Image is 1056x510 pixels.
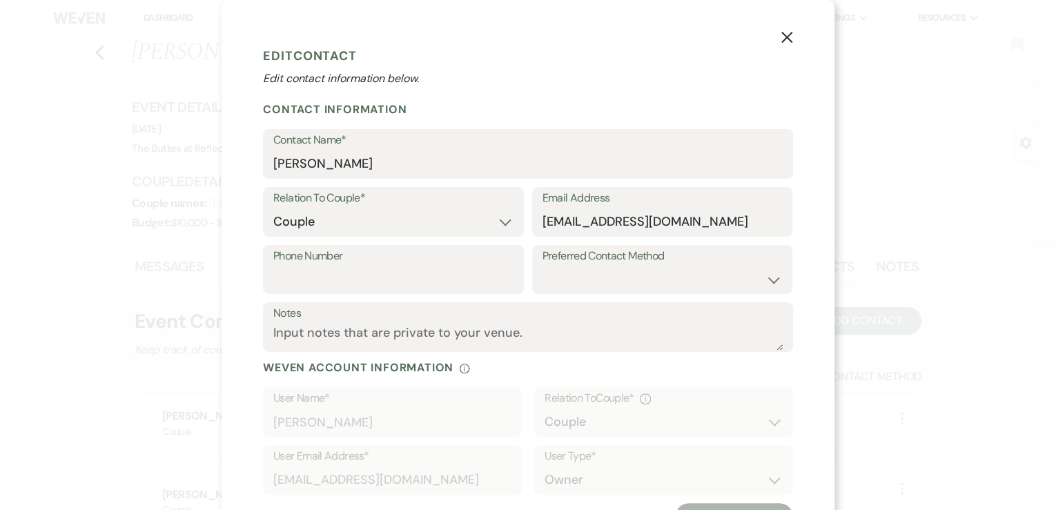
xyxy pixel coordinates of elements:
[263,70,793,87] p: Edit contact information below.
[545,389,783,409] div: Relation To Couple *
[273,150,783,177] input: First and Last Name
[263,102,793,117] h2: Contact Information
[263,46,793,66] h1: Edit Contact
[263,360,793,375] div: Weven Account Information
[273,188,514,208] label: Relation To Couple*
[273,246,514,266] label: Phone Number
[273,389,511,409] label: User Name*
[545,447,783,467] label: User Type*
[273,304,783,324] label: Notes
[273,130,783,150] label: Contact Name*
[273,447,511,467] label: User Email Address*
[542,246,783,266] label: Preferred Contact Method
[542,188,783,208] label: Email Address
